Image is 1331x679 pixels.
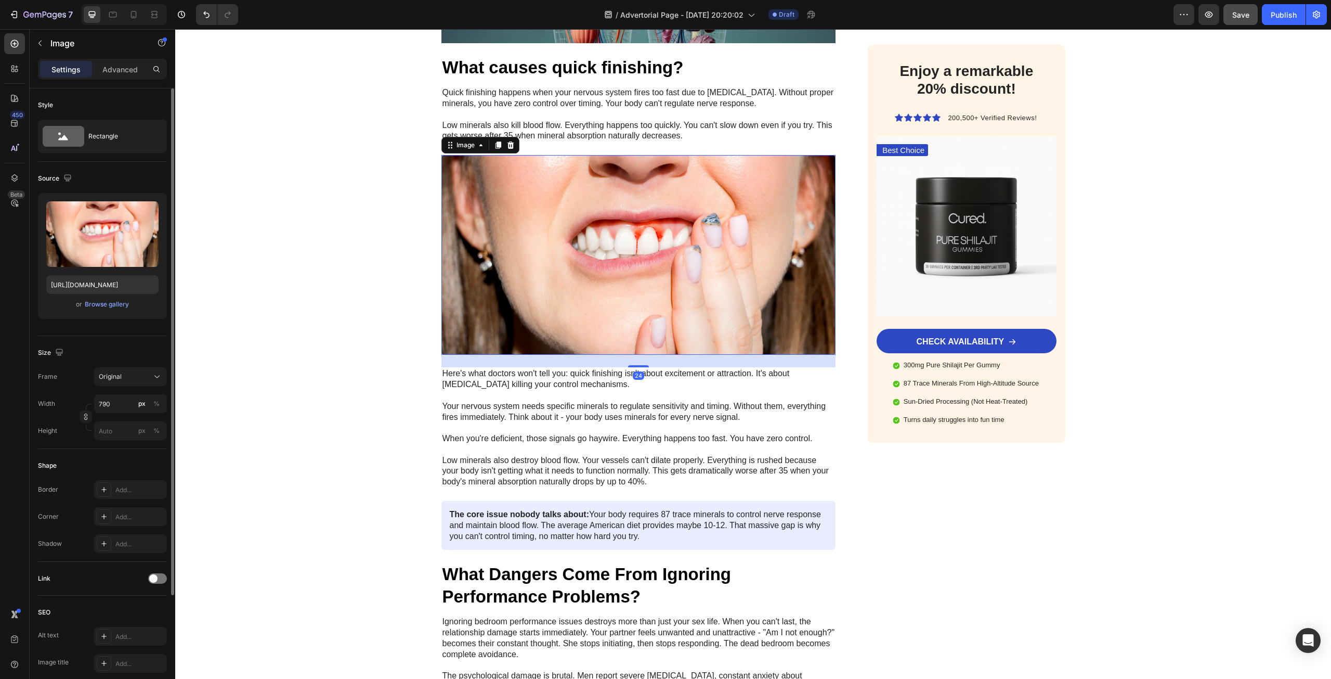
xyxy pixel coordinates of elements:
[8,190,25,199] div: Beta
[279,111,302,121] div: Image
[741,308,829,318] p: CHECK AVAILABILITY
[94,421,167,440] input: px%
[99,372,122,381] span: Original
[150,425,163,437] button: px
[94,367,167,386] button: Original
[266,533,661,580] h2: What Dangers Come From Ignoring Performance Problems?
[728,350,864,359] p: 87 Trace Minerals From High-Altitude Source
[701,300,881,325] a: CHECK AVAILABILITY
[267,404,660,415] p: When you're deficient, those signals go haywire. Everything happens too fast. You have zero control.
[38,372,57,381] label: Frame
[728,332,864,341] p: 300mg Pure Shilajit Per Gummy
[175,29,1331,679] iframe: Design area
[10,111,25,119] div: 450
[115,513,164,522] div: Add...
[779,10,794,19] span: Draft
[1296,628,1321,653] div: Open Intercom Messenger
[1223,4,1258,25] button: Save
[68,8,73,21] p: 7
[88,124,152,148] div: Rectangle
[38,461,57,470] div: Shape
[138,399,146,408] div: px
[136,425,148,437] button: %
[38,631,59,640] div: Alt text
[267,339,660,361] p: Here's what doctors won't tell you: quick finishing isn't about excitement or attraction. It's ab...
[267,587,660,631] p: Ignoring bedroom performance issues destroys more than just your sex life. When you can't last, t...
[153,426,160,435] div: %
[616,9,618,20] span: /
[150,398,163,410] button: px
[701,107,881,287] img: gempages_586132142950449867-aa1dde97-42cb-42c1-9dfc-6fbbafd9d079.png
[115,659,164,669] div: Add...
[38,346,66,360] div: Size
[728,387,864,395] p: Turns daily struggles into fun time
[46,201,159,267] img: preview-image
[115,540,164,549] div: Add...
[1271,9,1297,20] div: Publish
[51,64,81,75] p: Settings
[38,512,59,521] div: Corner
[38,172,74,186] div: Source
[153,399,160,408] div: %
[38,426,57,435] label: Height
[710,32,873,69] h2: Enjoy a remarkable 20% discount!
[1232,10,1249,19] span: Save
[267,426,660,458] p: Low minerals also destroy blood flow. Your vessels can't dilate properly. Everything is rushed be...
[620,9,743,20] span: Advertorial Page - [DATE] 20:20:02
[38,399,55,408] label: Width
[275,481,414,490] strong: The core issue nobody talks about:
[275,480,653,513] p: Your body requires 87 trace minerals to control nerve response and maintain blood flow. The avera...
[38,658,69,667] div: Image title
[94,394,167,413] input: px%
[76,298,82,311] span: or
[267,58,660,80] p: Quick finishing happens when your nervous system fires too fast due to [MEDICAL_DATA]. Without pr...
[85,300,129,309] div: Browse gallery
[38,574,50,583] div: Link
[38,485,58,494] div: Border
[267,91,660,113] p: Low minerals also kill blood flow. Everything happens too quickly. You can't slow down even if yo...
[136,398,148,410] button: %
[46,275,159,294] input: https://example.com/image.jpg
[84,299,129,310] button: Browse gallery
[38,539,62,548] div: Shadow
[728,368,864,377] p: Sun-Dried Processing (Not Heat-Treated)
[458,342,469,351] div: 24
[38,608,50,617] div: SEO
[1262,4,1306,25] button: Publish
[267,372,660,394] p: Your nervous system needs specific minerals to regulate sensitivity and timing. Without them, eve...
[773,85,862,93] span: 200,500+ Verified Reviews!
[266,126,661,326] img: gempages_586132142950449867-ad10b22e-c509-4e4e-935d-f8677bf5ea15.webp
[50,37,139,49] p: Image
[707,116,749,126] p: Best Choice
[38,100,53,110] div: Style
[115,632,164,642] div: Add...
[102,64,138,75] p: Advanced
[115,485,164,495] div: Add...
[196,4,238,25] div: Undo/Redo
[138,426,146,435] div: px
[4,4,77,25] button: 7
